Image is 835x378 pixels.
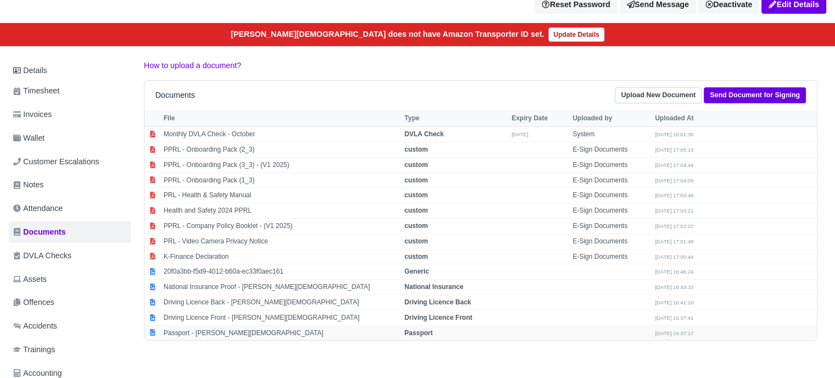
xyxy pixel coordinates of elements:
[405,222,428,230] strong: custom
[161,142,402,158] td: PPRL - Onboarding Pack (2_3)
[655,192,693,198] small: [DATE] 17:03:48
[9,315,131,337] a: Accidents
[9,151,131,173] a: Customer Escalations
[9,292,131,313] a: Offences
[13,108,52,121] span: Invoices
[548,27,604,42] a: Update Details
[615,87,702,103] a: Upload New Document
[655,238,693,244] small: [DATE] 17:01:48
[9,269,131,290] a: Assets
[405,237,428,245] strong: custom
[570,188,652,203] td: E-Sign Documents
[13,179,43,191] span: Notes
[655,269,693,275] small: [DATE] 16:46:24
[9,198,131,219] a: Attendance
[161,188,402,203] td: PRL - Health & Safety Manual
[405,176,428,184] strong: custom
[161,310,402,325] td: Driving Licence Front - [PERSON_NAME][DEMOGRAPHIC_DATA]
[405,268,429,275] strong: Generic
[161,264,402,280] td: 20f0a3bb-f5d9-4012-b60a-ec33f0aec161
[9,104,131,125] a: Invoices
[405,146,428,153] strong: custom
[13,202,63,215] span: Attendance
[13,273,47,286] span: Assets
[161,280,402,295] td: National Insurance Proof - [PERSON_NAME][DEMOGRAPHIC_DATA]
[570,142,652,158] td: E-Sign Documents
[161,173,402,188] td: PPRL - Onboarding Pack (1_3)
[570,173,652,188] td: E-Sign Documents
[570,234,652,249] td: E-Sign Documents
[13,132,44,144] span: Wallet
[13,249,71,262] span: DVLA Checks
[570,157,652,173] td: E-Sign Documents
[405,283,463,291] strong: National Insurance
[9,60,131,81] a: Details
[405,207,428,214] strong: custom
[161,295,402,310] td: Driving Licence Back - [PERSON_NAME][DEMOGRAPHIC_DATA]
[655,223,693,229] small: [DATE] 17:02:22
[655,330,693,336] small: [DATE] 16:37:17
[9,174,131,196] a: Notes
[704,87,806,103] a: Send Document for Signing
[161,219,402,234] td: PPRL - Company Policy Booklet - (V1 2025)
[13,85,59,97] span: Timesheet
[405,314,472,321] strong: Driving Licence Front
[13,155,99,168] span: Customer Escalations
[655,315,693,321] small: [DATE] 16:37:41
[13,320,57,332] span: Accidents
[655,162,693,168] small: [DATE] 17:04:44
[9,127,131,149] a: Wallet
[13,296,54,309] span: Offences
[570,110,652,127] th: Uploaded by
[570,219,652,234] td: E-Sign Documents
[509,110,570,127] th: Expiry Date
[161,234,402,249] td: PRL - Video Camera Privacy Notice
[155,91,195,100] h6: Documents
[652,110,735,127] th: Uploaded At
[655,254,693,260] small: [DATE] 17:00:44
[655,131,693,137] small: [DATE] 10:01:36
[405,161,428,169] strong: custom
[161,325,402,340] td: Passport - [PERSON_NAME][DEMOGRAPHIC_DATA]
[9,221,131,243] a: Documents
[655,208,693,214] small: [DATE] 17:03:21
[655,284,693,290] small: [DATE] 16:43:33
[161,203,402,219] td: Health and Safety 2024 PPRL
[570,127,652,142] td: System
[13,226,66,238] span: Documents
[780,325,835,378] iframe: Chat Widget
[655,177,693,184] small: [DATE] 17:04:09
[144,61,241,70] a: How to upload a document?
[655,147,693,153] small: [DATE] 17:05:19
[405,191,428,199] strong: custom
[9,245,131,266] a: DVLA Checks
[9,80,131,102] a: Timesheet
[570,249,652,264] td: E-Sign Documents
[512,131,528,137] small: [DATE]
[655,299,693,305] small: [DATE] 16:41:10
[405,130,444,138] strong: DVLA Check
[9,339,131,360] a: Trainings
[570,203,652,219] td: E-Sign Documents
[161,127,402,142] td: Monthly DVLA Check - October
[161,157,402,173] td: PPRL - Onboarding Pack (3_3) - (V1 2025)
[161,249,402,264] td: K-Finance Declaration
[161,110,402,127] th: File
[405,329,433,337] strong: Passport
[405,253,428,260] strong: custom
[405,298,471,306] strong: Driving Licence Back
[13,343,55,356] span: Trainings
[402,110,509,127] th: Type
